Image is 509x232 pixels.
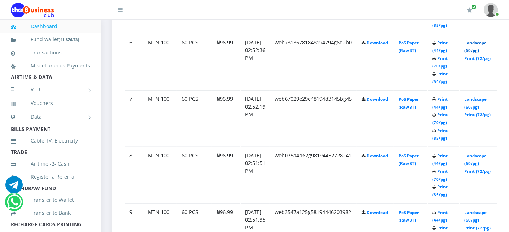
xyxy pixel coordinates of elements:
a: Download [367,210,388,215]
b: 41,876.73 [60,37,78,42]
a: Print (44/pg) [432,96,448,110]
a: Register a Referral [11,168,90,185]
a: Chat for support [7,199,22,211]
a: PoS Paper (RawBT) [399,153,419,166]
a: Print (70/pg) [432,168,448,182]
a: Airtime -2- Cash [11,156,90,172]
a: Print (72/pg) [464,56,491,61]
td: MTN 100 [143,90,177,146]
a: Print (85/pg) [432,71,448,84]
a: Transfer to Bank [11,205,90,221]
a: PoS Paper (RawBT) [399,40,419,53]
i: Renew/Upgrade Subscription [467,7,472,13]
a: Print (72/pg) [464,168,491,174]
img: Logo [11,3,54,17]
td: 8 [125,147,143,203]
span: Renew/Upgrade Subscription [471,4,477,10]
a: Print (85/pg) [432,184,448,197]
a: Transfer to Wallet [11,192,90,208]
a: Dashboard [11,18,90,35]
td: [DATE] 02:51:51 PM [241,147,270,203]
td: web67029e29e48194d3145bg45 [270,90,357,146]
a: PoS Paper (RawBT) [399,210,419,223]
a: Print (85/pg) [432,128,448,141]
a: Data [11,108,90,126]
a: Cable TV, Electricity [11,132,90,149]
a: Print (70/pg) [432,112,448,125]
td: ₦96.99 [212,34,240,90]
td: 6 [125,34,143,90]
a: Download [367,40,388,45]
td: 60 PCS [177,147,212,203]
a: VTU [11,80,90,99]
small: [ ] [59,37,79,42]
a: Landscape (60/pg) [464,96,487,110]
a: PoS Paper (RawBT) [399,96,419,110]
a: Download [367,153,388,158]
td: MTN 100 [143,147,177,203]
a: Print (44/pg) [432,40,448,53]
td: [DATE] 02:52:36 PM [241,34,270,90]
a: Print (85/pg) [432,14,448,28]
td: 60 PCS [177,34,212,90]
td: 60 PCS [177,90,212,146]
td: web73136781848194794g6d2b0 [270,34,357,90]
td: ₦96.99 [212,90,240,146]
td: ₦96.99 [212,147,240,203]
a: Transactions [11,44,90,61]
a: Chat for support [5,181,23,193]
a: Print (72/pg) [464,225,491,231]
a: Print (44/pg) [432,210,448,223]
a: Miscellaneous Payments [11,57,90,74]
a: Landscape (60/pg) [464,40,487,53]
a: Vouchers [11,95,90,111]
td: [DATE] 02:52:19 PM [241,90,270,146]
a: Landscape (60/pg) [464,210,487,223]
a: Print (44/pg) [432,153,448,166]
a: Download [367,96,388,102]
img: User [484,3,498,17]
td: MTN 100 [143,34,177,90]
a: Fund wallet[41,876.73] [11,31,90,48]
td: web075a4b62g98194452728241 [270,147,357,203]
a: Landscape (60/pg) [464,153,487,166]
a: Print (72/pg) [464,112,491,117]
td: 7 [125,90,143,146]
a: Print (70/pg) [432,56,448,69]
